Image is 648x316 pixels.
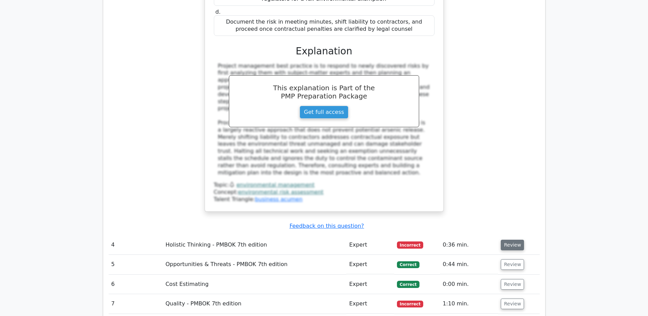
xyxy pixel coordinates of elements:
[214,189,435,196] div: Concept:
[163,275,346,294] td: Cost Estimating
[163,294,346,314] td: Quality - PMBOK 7th edition
[163,255,346,274] td: Opportunities & Threats - PMBOK 7th edition
[346,275,394,294] td: Expert
[440,275,498,294] td: 0:00 min.
[214,182,435,189] div: Topic:
[346,255,394,274] td: Expert
[501,240,524,250] button: Review
[289,223,364,229] a: Feedback on this question?
[397,301,423,307] span: Incorrect
[109,294,163,314] td: 7
[346,235,394,255] td: Expert
[238,189,323,195] a: environmental risk assessment
[163,235,346,255] td: Holistic Thinking - PMBOK 7th edition
[214,182,435,203] div: Talent Triangle:
[109,275,163,294] td: 6
[218,63,430,176] div: Project management best practice is to respond to newly discovered risks by first analyzing them ...
[501,279,524,290] button: Review
[501,299,524,309] button: Review
[216,9,221,15] span: d.
[300,106,348,119] a: Get full access
[397,241,423,248] span: Incorrect
[218,45,430,57] h3: Explanation
[109,235,163,255] td: 4
[501,259,524,270] button: Review
[109,255,163,274] td: 5
[214,15,435,36] div: Document the risk in meeting minutes, shift liability to contractors, and proceed once contractua...
[440,235,498,255] td: 0:36 min.
[440,294,498,314] td: 1:10 min.
[255,196,302,202] a: business acumen
[236,182,314,188] a: environmental management
[440,255,498,274] td: 0:44 min.
[397,261,419,268] span: Correct
[346,294,394,314] td: Expert
[397,281,419,288] span: Correct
